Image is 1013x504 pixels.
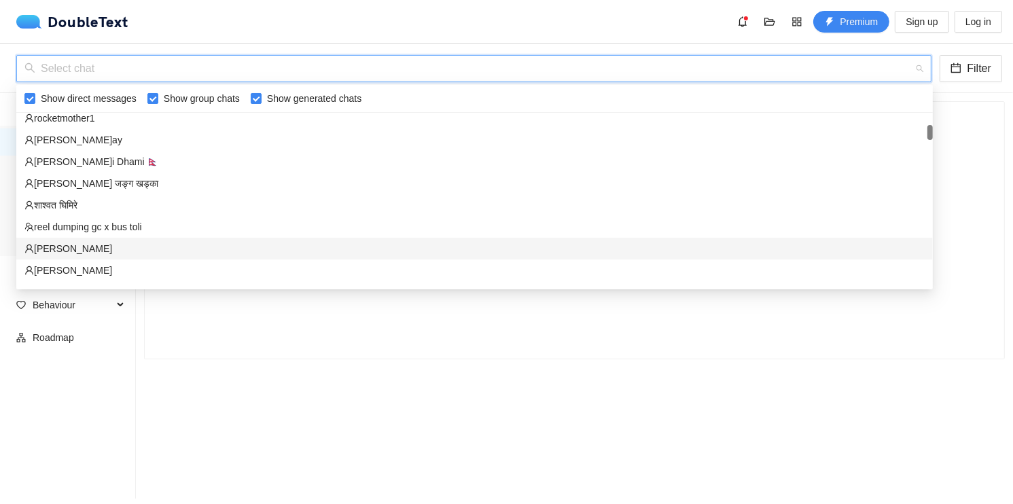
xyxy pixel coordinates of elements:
span: thunderbolt [825,17,834,28]
span: bell [732,16,753,27]
button: appstore [786,11,808,33]
div: 👆 [467,81,498,120]
div: [PERSON_NAME] जङ्ग खड्का [24,176,925,191]
span: user [24,244,34,253]
button: bell [732,11,753,33]
button: folder-open [759,11,781,33]
span: Filter [967,60,991,77]
span: user [24,266,34,275]
div: Yathartha Niraula [16,259,933,281]
span: user [24,157,34,166]
div: rocketmother1 [16,107,933,129]
span: Show direct messages [35,91,142,106]
div: reel dumping gc x bus toli [24,219,925,234]
div: [PERSON_NAME]ay [24,132,925,147]
button: Log in [955,11,1002,33]
span: user [24,200,34,210]
div: rocketmother1 [24,111,925,126]
span: Roadmap [33,324,125,351]
span: Show group chats [158,91,245,106]
span: user [24,179,34,188]
div: अस्मी‌ पोख्रेल [16,238,933,259]
div: [PERSON_NAME] [24,263,925,278]
span: apartment [16,333,26,342]
div: शाश्वत घिमिरे [24,198,925,213]
span: Log in [965,14,991,29]
span: Show generated chats [262,91,367,106]
span: folder-open [760,16,780,27]
div: [PERSON_NAME] [24,241,925,256]
div: शाश्वत घिमिरे [16,194,933,216]
div: Anwesh Panday [16,129,933,151]
button: thunderboltPremium [813,11,889,33]
span: user [24,135,34,145]
div: श्री साभार जङ्ग खड्का [16,173,933,194]
span: appstore [787,16,807,27]
div: प्रकृति [24,285,925,300]
span: user [24,113,34,123]
span: Premium [840,14,878,29]
span: calendar [950,62,961,75]
button: Sign up [895,11,948,33]
div: प्रकृति [16,281,933,303]
img: logo [16,15,48,29]
div: [PERSON_NAME]i Dhami 🇳🇵 [24,154,925,169]
a: logoDoubleText [16,15,128,29]
span: Behaviour [33,291,113,319]
span: team [24,222,34,232]
span: Sign up [906,14,938,29]
span: heart [16,300,26,310]
div: reel dumping gc x bus toli [16,216,933,238]
button: calendarFilter [940,55,1002,82]
div: DoubleText [16,15,128,29]
div: Bhupi Dhami 🇳🇵 [16,151,933,173]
